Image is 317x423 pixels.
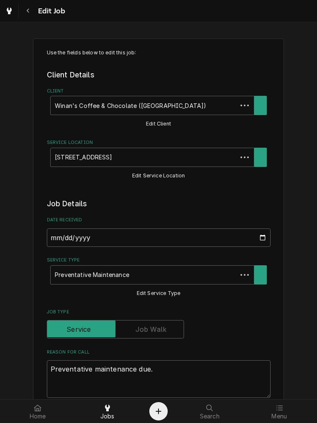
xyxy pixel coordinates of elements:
a: Home [3,401,72,421]
a: Menu [245,401,314,421]
textarea: Preventative maintenance due. [47,360,271,398]
a: Jobs [73,401,142,421]
legend: Job Details [47,198,271,209]
label: Date Received [47,217,271,223]
span: Jobs [100,413,115,420]
div: Reason For Call [47,349,271,398]
button: Edit Client [145,119,172,129]
label: Service Type [47,257,271,264]
span: Edit Job [36,5,65,17]
button: Create Object [149,402,168,420]
div: Service Location [47,139,271,181]
legend: Client Details [47,69,271,80]
p: Use the fields below to edit this job: [47,49,271,56]
button: Navigate back [20,3,36,18]
button: Edit Service Type [135,288,182,299]
button: Create New Service [254,265,267,285]
div: Date Received [47,217,271,246]
a: Search [175,401,244,421]
span: Menu [271,413,287,420]
span: Search [200,413,220,420]
button: Create New Location [254,148,267,167]
button: Create New Client [254,96,267,115]
label: Job Type [47,309,271,315]
div: Service Type [47,257,271,298]
span: Home [30,413,46,420]
button: Edit Service Location [131,171,187,181]
label: Client [47,88,271,95]
div: Job Type [47,309,271,338]
input: yyyy-mm-dd [47,228,271,247]
label: Service Location [47,139,271,146]
div: Client [47,88,271,129]
label: Reason For Call [47,349,271,356]
a: Go to Jobs [2,3,17,18]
